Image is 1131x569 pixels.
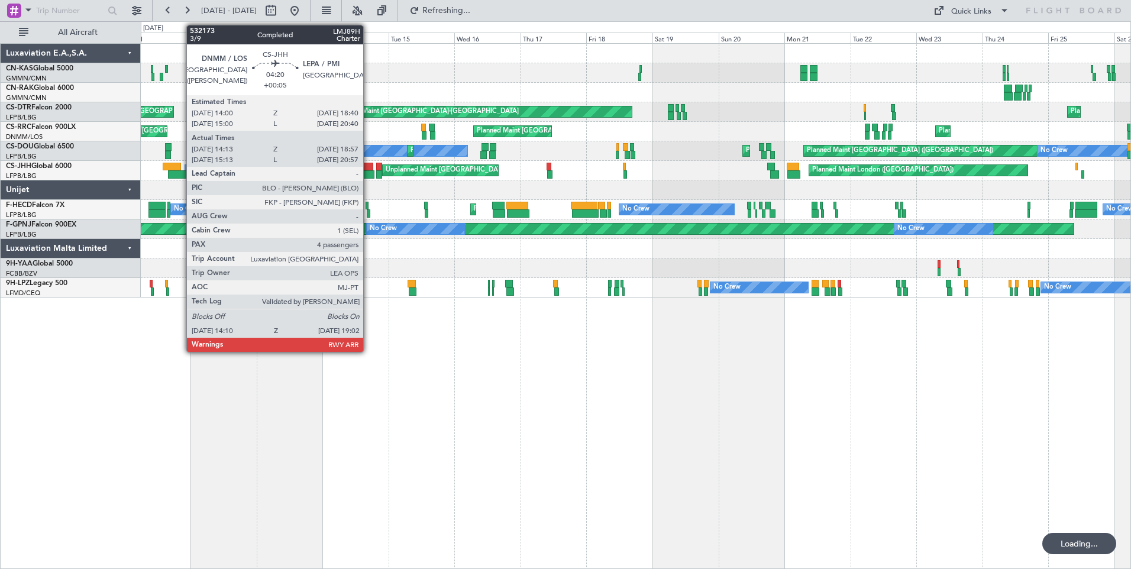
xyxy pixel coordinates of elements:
[201,5,257,16] span: [DATE] - [DATE]
[6,85,34,92] span: CN-RAK
[1042,533,1116,554] div: Loading...
[916,33,983,43] div: Wed 23
[85,103,208,121] div: AOG Maint Nice ([GEOGRAPHIC_DATA])
[6,143,34,150] span: CS-DOU
[404,1,475,20] button: Refreshing...
[6,260,73,267] a: 9H-YAAGlobal 5000
[6,65,33,72] span: CN-KAS
[389,33,455,43] div: Tue 15
[897,220,925,238] div: No Crew
[124,33,190,43] div: Fri 11
[6,269,37,278] a: FCBB/BZV
[257,33,323,43] div: Sun 13
[322,33,389,43] div: Mon 14
[6,124,76,131] a: CS-RRCFalcon 900LX
[6,132,43,141] a: DNMM/LOS
[851,33,917,43] div: Tue 22
[6,163,31,170] span: CS-JHH
[36,2,104,20] input: Trip Number
[6,93,47,102] a: GMMN/CMN
[951,6,991,18] div: Quick Links
[746,142,932,160] div: Planned Maint [GEOGRAPHIC_DATA] ([GEOGRAPHIC_DATA])
[6,124,31,131] span: CS-RRC
[652,33,719,43] div: Sat 19
[143,24,163,34] div: [DATE]
[6,260,33,267] span: 9H-YAA
[6,202,32,209] span: F-HECD
[6,221,31,228] span: F-GPNJ
[1048,33,1114,43] div: Fri 25
[1040,142,1068,160] div: No Crew
[6,143,74,150] a: CS-DOUGlobal 6500
[719,33,785,43] div: Sun 20
[174,201,201,218] div: No Crew
[939,122,1125,140] div: Planned Maint [GEOGRAPHIC_DATA] ([GEOGRAPHIC_DATA])
[1044,279,1071,296] div: No Crew
[6,230,37,239] a: LFPB/LBG
[6,172,37,180] a: LFPB/LBG
[6,104,31,111] span: CS-DTR
[6,113,37,122] a: LFPB/LBG
[474,201,660,218] div: Planned Maint [GEOGRAPHIC_DATA] ([GEOGRAPHIC_DATA])
[983,33,1049,43] div: Thu 24
[6,104,72,111] a: CS-DTRFalcon 2000
[454,33,521,43] div: Wed 16
[6,289,40,298] a: LFMD/CEQ
[521,33,587,43] div: Thu 17
[6,65,73,72] a: CN-KASGlobal 5000
[31,28,125,37] span: All Aircraft
[622,201,649,218] div: No Crew
[422,7,471,15] span: Refreshing...
[477,122,663,140] div: Planned Maint [GEOGRAPHIC_DATA] ([GEOGRAPHIC_DATA])
[6,280,67,287] a: 9H-LPZLegacy 500
[6,152,37,161] a: LFPB/LBG
[784,33,851,43] div: Mon 21
[6,280,30,287] span: 9H-LPZ
[6,202,64,209] a: F-HECDFalcon 7X
[386,161,580,179] div: Unplanned Maint [GEOGRAPHIC_DATA] ([GEOGRAPHIC_DATA])
[6,74,47,83] a: GMMN/CMN
[586,33,652,43] div: Fri 18
[13,23,128,42] button: All Aircraft
[6,85,74,92] a: CN-RAKGlobal 6000
[6,163,72,170] a: CS-JHHGlobal 6000
[713,279,741,296] div: No Crew
[190,33,257,43] div: Sat 12
[807,142,993,160] div: Planned Maint [GEOGRAPHIC_DATA] ([GEOGRAPHIC_DATA])
[6,211,37,219] a: LFPB/LBG
[6,221,76,228] a: F-GPNJFalcon 900EX
[370,220,397,238] div: No Crew
[812,161,954,179] div: Planned Maint London ([GEOGRAPHIC_DATA])
[188,161,262,179] div: A/C Unavailable Malabo
[411,142,454,160] div: Planned Maint
[928,1,1015,20] button: Quick Links
[345,103,519,121] div: AOG Maint [GEOGRAPHIC_DATA]-[GEOGRAPHIC_DATA]
[240,142,267,160] div: No Crew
